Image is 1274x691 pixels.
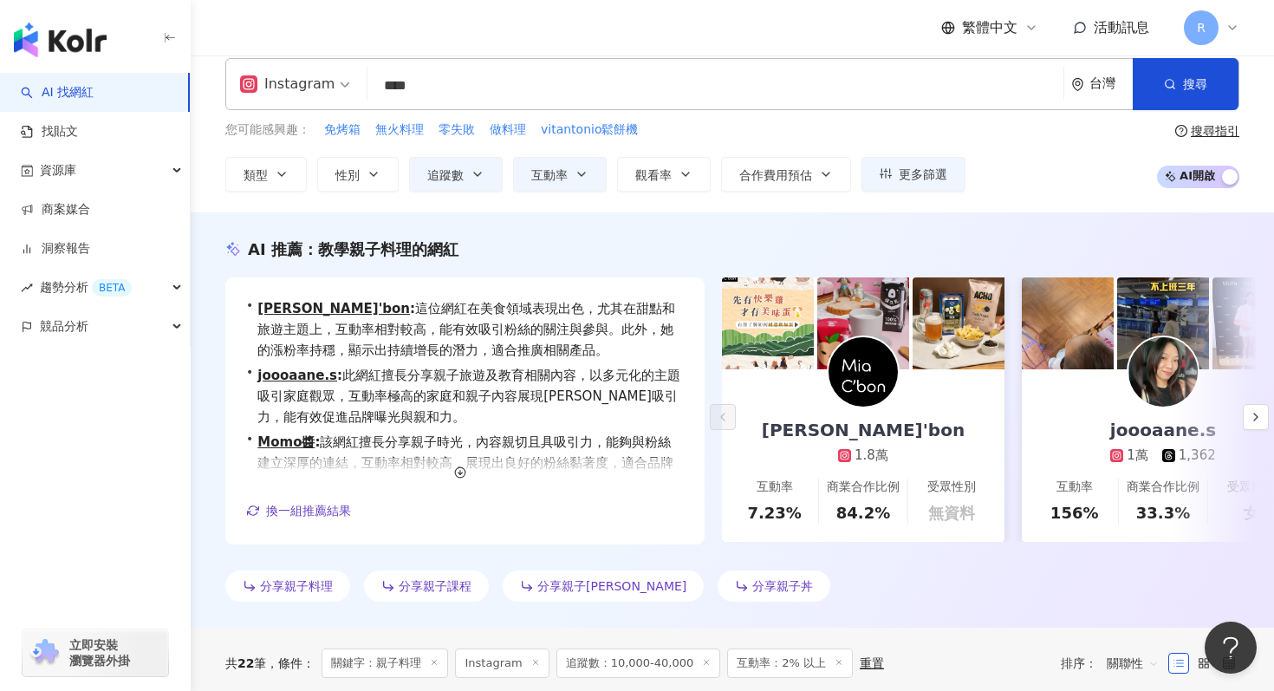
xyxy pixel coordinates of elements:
div: 84.2% [836,502,890,524]
div: • [246,432,684,494]
a: [PERSON_NAME]'bon1.8萬互動率7.23%商業合作比例84.2%受眾性別無資料 [722,369,1004,542]
div: 1萬 [1127,447,1148,465]
span: environment [1071,78,1084,91]
span: : [337,368,342,383]
span: Instagram [455,649,549,678]
span: 觀看率 [635,168,672,182]
img: KOL Avatar [1128,337,1198,407]
div: 排序： [1061,649,1168,677]
img: post-image [1117,277,1209,369]
span: 分享親子丼 [752,579,813,593]
span: 此網紅擅長分享親子旅遊及教育相關內容，以多元化的主題吸引家庭觀眾，互動率極高的家庭和親子內容展現[PERSON_NAME]吸引力，能有效促進品牌曝光與親和力。 [257,365,684,427]
span: 您可能感興趣： [225,121,310,139]
span: 這位網紅在美食領域表現出色，尤其在甜點和旅遊主題上，互動率相對較高，能有效吸引粉絲的關注與參與。此外，她的漲粉率持穩，顯示出持續增長的潛力，適合推廣相關產品。 [257,298,684,361]
a: 洞察報告 [21,240,90,257]
span: R [1197,18,1206,37]
span: 繁體中文 [962,18,1017,37]
button: 更多篩選 [861,157,965,192]
img: chrome extension [28,639,62,667]
a: Momo醬 [257,434,315,450]
span: 競品分析 [40,307,88,346]
div: 女 [1244,502,1259,524]
img: post-image [722,277,814,369]
span: : [315,434,320,450]
img: post-image [817,277,909,369]
div: • [246,365,684,427]
span: 互動率：2% 以上 [727,649,853,678]
div: AI 推薦 ： [248,238,458,260]
button: 合作費用預估 [721,157,851,192]
a: chrome extension立即安裝 瀏覽器外掛 [23,629,168,676]
span: 換一組推薦結果 [266,504,351,518]
div: 156% [1050,502,1099,524]
span: 分享親子課程 [399,579,471,593]
span: 搜尋 [1183,77,1207,91]
img: KOL Avatar [829,337,898,407]
div: 搜尋指引 [1191,124,1239,138]
button: 搜尋 [1133,58,1238,110]
span: 條件 ： [266,656,315,670]
span: 追蹤數 [427,168,464,182]
span: 趨勢分析 [40,268,132,307]
span: 零失敗 [439,121,475,139]
button: 做料理 [489,121,527,140]
span: 更多篩選 [899,167,947,181]
div: • [246,298,684,361]
div: 33.3% [1136,502,1190,524]
span: 合作費用預估 [739,168,812,182]
img: post-image [913,277,1004,369]
div: 台灣 [1089,76,1133,91]
a: joooaane.s [257,368,337,383]
a: 商案媒合 [21,201,90,218]
span: 資源庫 [40,151,76,190]
span: 追蹤數：10,000-40,000 [556,649,721,678]
span: 活動訊息 [1094,19,1149,36]
a: searchAI 找網紅 [21,84,94,101]
a: [PERSON_NAME]'bon [257,301,410,316]
div: joooaane.s [1093,418,1233,442]
div: 重置 [860,656,884,670]
div: 商業合作比例 [1127,479,1199,496]
div: Instagram [240,70,335,98]
span: 無火料理 [375,121,424,139]
button: vitantonio鬆餅機 [540,121,640,140]
span: 教學親子料理的網紅 [318,240,458,258]
span: 22 [237,656,254,670]
span: question-circle [1175,125,1187,137]
span: 關聯性 [1107,649,1159,677]
span: 免烤箱 [324,121,361,139]
button: 性別 [317,157,399,192]
div: 互動率 [757,479,793,496]
img: logo [14,23,107,57]
iframe: Help Scout Beacon - Open [1205,622,1257,674]
span: 立即安裝 瀏覽器外掛 [69,637,130,668]
div: BETA [92,279,132,297]
span: 分享親子料理 [260,579,333,593]
div: 無資料 [928,502,975,524]
button: 無火料理 [374,121,425,140]
div: 1.8萬 [855,447,888,465]
button: 零失敗 [438,121,476,140]
span: : [410,301,415,316]
span: 該網紅擅長分享親子時光，內容親切且具吸引力，能夠與粉絲建立深厚的連結，互動率相對較高，展現出良好的粉絲黏著度，適合品牌合作及推廣。 [257,432,684,494]
a: 找貼文 [21,123,78,140]
span: 分享親子[PERSON_NAME] [537,579,686,593]
span: rise [21,282,33,294]
div: 共 筆 [225,656,266,670]
div: 商業合作比例 [827,479,900,496]
div: [PERSON_NAME]'bon [744,418,982,442]
div: 7.23% [747,502,801,524]
span: 互動率 [531,168,568,182]
span: 性別 [335,168,360,182]
button: 免烤箱 [323,121,361,140]
span: vitantonio鬆餅機 [541,121,639,139]
button: 換一組推薦結果 [246,498,352,524]
button: 類型 [225,157,307,192]
img: post-image [1022,277,1114,369]
span: 關鍵字：親子料理 [322,649,448,678]
button: 追蹤數 [409,157,503,192]
button: 觀看率 [617,157,711,192]
div: 1,362 [1179,447,1216,465]
span: 做料理 [490,121,526,139]
button: 互動率 [513,157,607,192]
